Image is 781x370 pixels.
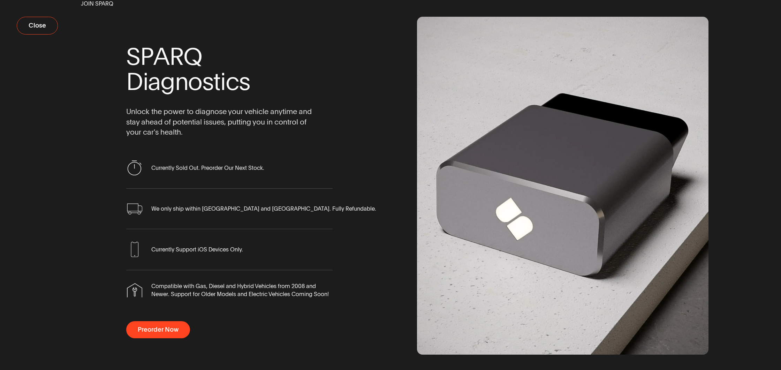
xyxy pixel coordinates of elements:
span: Currently Support iOS Devices Only. [151,246,243,254]
span: Q [183,44,202,69]
span: Unlock the power to diagnose your vehicle anytime and [126,106,312,116]
span: n [175,69,188,94]
span: Preorder Now [138,326,179,333]
span: Compatible with Gas, Diesel and Hybrid Vehicles from 2008 and Newer. Support for Older Models and... [151,282,329,298]
span: Unlock the power to diagnose your vehicle anytime and stay ahead of potential issues, putting you... [126,106,321,137]
span: s [239,69,250,94]
span: P [140,44,154,69]
span: stay ahead of potential issues, putting you in control of [126,117,306,127]
span: We only ship within [GEOGRAPHIC_DATA] and [GEOGRAPHIC_DATA]. Fully Refundable. [151,205,376,213]
span: A [153,44,169,69]
span: i [220,69,226,94]
img: Diagnostic Tool [417,17,708,355]
button: Close [17,17,58,35]
span: We only ship within United States and Canada. Fully Refundable. [151,205,376,213]
img: Phone Icon [127,242,142,257]
span: g [160,69,175,94]
span: Compatible with Gas, Diesel and Hybrid Vehicles from 2008 and [151,282,316,290]
img: Mechanic Icon [127,283,142,297]
span: D [126,69,143,94]
span: a [148,69,160,94]
span: your car's health. [126,127,183,137]
span: o [188,69,202,94]
span: c [226,69,239,94]
span: t [213,69,220,94]
img: Timed Promo Icon [127,160,142,175]
button: Preorder Now [126,321,190,338]
span: Close [29,22,46,29]
span: Currently Sold Out. Preorder Our Next Stock. [151,164,264,172]
span: Newer. Support for Older Models and Electric Vehicles Coming Soon! [151,290,329,298]
span: s [202,69,214,94]
span: i [143,69,148,94]
span: R [169,44,183,69]
img: Delivery Icon [127,203,142,214]
span: SPARQ Diagnostics [126,44,321,94]
span: S [126,44,140,69]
